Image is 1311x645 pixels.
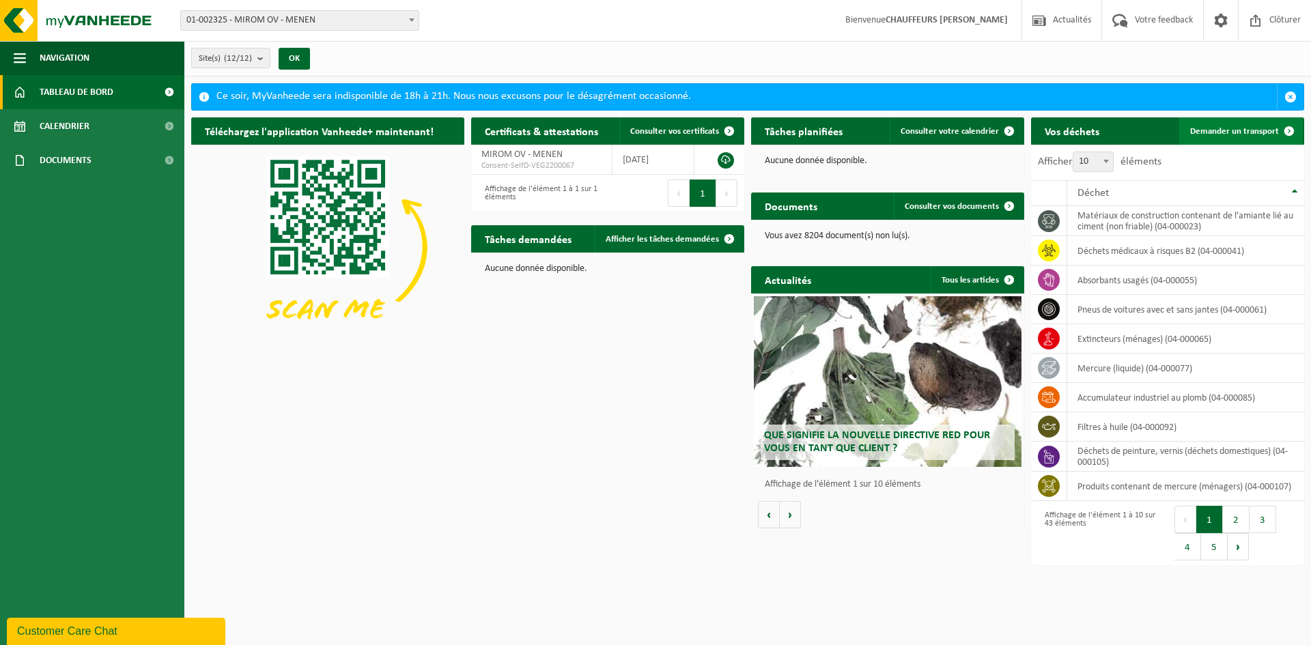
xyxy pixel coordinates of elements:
count: (12/12) [224,54,252,63]
p: Aucune donnée disponible. [485,264,731,274]
label: Afficher éléments [1038,156,1161,167]
p: Vous avez 8204 document(s) non lu(s). [765,231,1011,241]
span: Consent-SelfD-VEG2200067 [481,160,602,171]
button: Site(s)(12/12) [191,48,270,68]
a: Consulter votre calendrier [890,117,1023,145]
td: accumulateur industriel au plomb (04-000085) [1067,383,1304,412]
span: MIROM OV - MENEN [481,149,563,160]
span: 01-002325 - MIROM OV - MENEN [181,11,419,30]
span: 01-002325 - MIROM OV - MENEN [180,10,419,31]
span: Consulter vos documents [905,202,999,211]
a: Consulter vos certificats [619,117,743,145]
td: [DATE] [612,145,694,175]
button: 5 [1201,533,1228,560]
td: pneus de voitures avec et sans jantes (04-000061) [1067,295,1304,324]
span: 10 [1073,152,1114,172]
span: Consulter votre calendrier [901,127,999,136]
div: Ce soir, MyVanheede sera indisponible de 18h à 21h. Nous nous excusons pour le désagrément occasi... [216,84,1277,110]
span: Tableau de bord [40,75,113,109]
span: 10 [1073,152,1113,171]
p: Affichage de l'élément 1 sur 10 éléments [765,480,1017,489]
td: produits contenant de mercure (ménagers) (04-000107) [1067,472,1304,501]
td: matériaux de construction contenant de l'amiante lié au ciment (non friable) (04-000023) [1067,206,1304,236]
h2: Vos déchets [1031,117,1113,144]
button: Next [1228,533,1249,560]
button: Vorige [758,501,780,528]
a: Afficher les tâches demandées [595,225,743,253]
span: Demander un transport [1190,127,1279,136]
span: Documents [40,143,91,177]
button: Previous [1174,506,1196,533]
h2: Actualités [751,266,825,293]
span: Afficher les tâches demandées [606,235,719,244]
span: Navigation [40,41,89,75]
td: mercure (liquide) (04-000077) [1067,354,1304,383]
span: Site(s) [199,48,252,69]
span: Déchet [1077,188,1109,199]
button: Next [716,180,737,207]
button: OK [279,48,310,70]
a: Tous les articles [931,266,1023,293]
button: 2 [1223,506,1250,533]
h2: Téléchargez l'application Vanheede+ maintenant! [191,117,447,144]
td: absorbants usagés (04-000055) [1067,266,1304,295]
button: 1 [1196,506,1223,533]
div: Affichage de l'élément 1 à 1 sur 1 éléments [478,178,601,208]
a: Que signifie la nouvelle directive RED pour vous en tant que client ? [754,296,1021,467]
h2: Certificats & attestations [471,117,612,144]
h2: Tâches planifiées [751,117,856,144]
h2: Documents [751,192,831,219]
td: extincteurs (ménages) (04-000065) [1067,324,1304,354]
div: Affichage de l'élément 1 à 10 sur 43 éléments [1038,504,1161,562]
iframe: chat widget [7,615,228,645]
button: Volgende [780,501,801,528]
span: Calendrier [40,109,89,143]
button: 3 [1250,506,1276,533]
td: filtres à huile (04-000092) [1067,412,1304,442]
span: Consulter vos certificats [630,127,719,136]
td: déchets médicaux à risques B2 (04-000041) [1067,236,1304,266]
button: Previous [668,180,690,207]
h2: Tâches demandées [471,225,585,252]
a: Demander un transport [1179,117,1303,145]
td: déchets de peinture, vernis (déchets domestiques) (04-000105) [1067,442,1304,472]
button: 1 [690,180,716,207]
span: Que signifie la nouvelle directive RED pour vous en tant que client ? [764,430,990,454]
a: Consulter vos documents [894,192,1023,220]
strong: CHAUFFEURS [PERSON_NAME] [886,15,1008,25]
img: Download de VHEPlus App [191,145,464,349]
p: Aucune donnée disponible. [765,156,1011,166]
button: 4 [1174,533,1201,560]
